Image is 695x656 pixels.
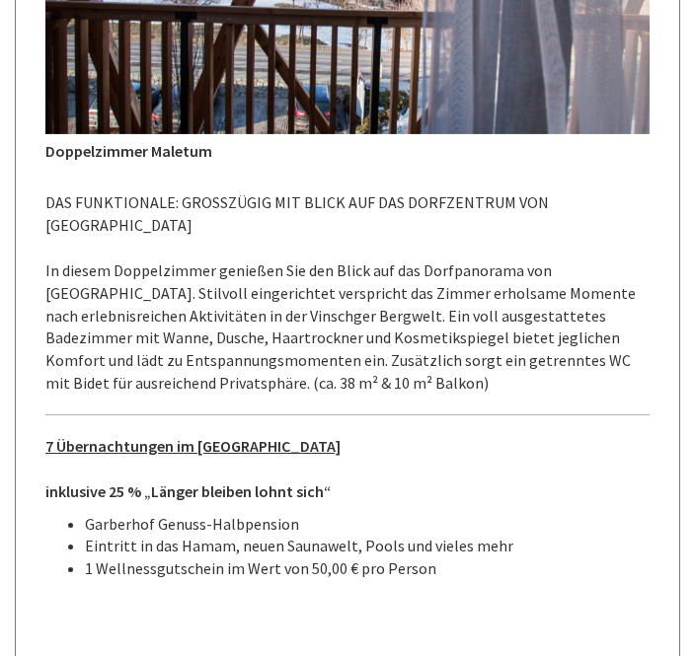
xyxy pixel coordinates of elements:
[45,134,650,163] div: Doppelzimmer Maletum
[85,513,650,536] li: Garberhof Genuss-Halbpension
[85,535,650,557] li: Eintritt in das Hamam, neuen Saunawelt, Pools und vieles mehr
[45,481,331,501] strong: inklusive 25 % „Länger bleiben lohnt sich“
[85,557,650,580] li: 1 Wellnessgutschein im Wert von 50,00 € pro Person
[45,436,341,456] u: 7 Übernachtungen im [GEOGRAPHIC_DATA]
[45,191,650,395] p: DAS FUNKTIONALE: GROSSZÜGIG MIT BLICK AUF DAS DORFZENTRUM VON [GEOGRAPHIC_DATA] In diesem Doppelz...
